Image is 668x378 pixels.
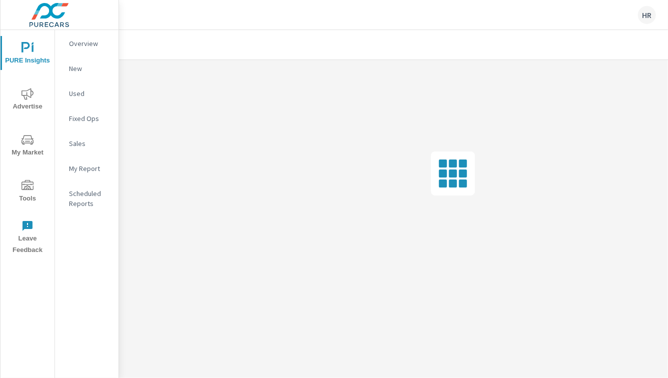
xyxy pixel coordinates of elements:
[69,188,110,208] p: Scheduled Reports
[3,134,51,158] span: My Market
[3,220,51,256] span: Leave Feedback
[638,6,656,24] div: HR
[0,30,54,260] div: nav menu
[55,86,118,101] div: Used
[69,138,110,148] p: Sales
[55,36,118,51] div: Overview
[3,180,51,204] span: Tools
[3,42,51,66] span: PURE Insights
[69,88,110,98] p: Used
[69,163,110,173] p: My Report
[55,186,118,211] div: Scheduled Reports
[69,113,110,123] p: Fixed Ops
[55,161,118,176] div: My Report
[55,61,118,76] div: New
[69,63,110,73] p: New
[55,136,118,151] div: Sales
[3,88,51,112] span: Advertise
[55,111,118,126] div: Fixed Ops
[69,38,110,48] p: Overview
